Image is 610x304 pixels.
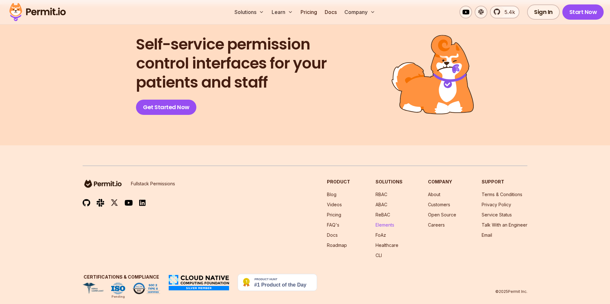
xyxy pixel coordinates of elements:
a: Email [482,232,492,238]
img: logo [83,179,123,189]
button: Solutions [232,6,267,18]
a: Elements [376,222,394,228]
a: RBAC [376,192,387,197]
a: Talk With an Engineer [482,222,527,228]
a: Pricing [298,6,320,18]
span: 5.4k [501,8,515,16]
a: Docs [327,232,338,238]
img: SOC [133,283,160,294]
div: Pending [112,294,125,299]
h2: Self-service permission control interfaces for your [136,35,339,92]
img: linkedin [139,199,146,207]
a: Get Started Now [136,100,196,115]
h3: Product [327,179,350,185]
a: Service Status [482,212,512,217]
img: twitter [111,199,118,207]
img: HIPAA [83,283,104,294]
a: ReBAC [376,212,390,217]
a: Careers [428,222,445,228]
img: Permit logo [6,1,69,23]
img: youtube [125,199,133,206]
a: CLI [376,253,382,258]
a: Healthcare [376,242,398,248]
a: Terms & Conditions [482,192,522,197]
a: Docs [322,6,339,18]
a: Pricing [327,212,341,217]
p: Fullstack Permissions [131,181,175,187]
a: Roadmap [327,242,347,248]
button: Learn [269,6,295,18]
a: Start Now [562,4,604,20]
a: Customers [428,202,450,207]
span: patients and staff [136,73,339,92]
a: FoAz [376,232,386,238]
button: Company [342,6,378,18]
a: Sign In [527,4,560,20]
h3: Support [482,179,527,185]
img: Permit.io - Never build permissions again | Product Hunt [238,274,317,291]
a: About [428,192,440,197]
h3: Company [428,179,456,185]
img: slack [97,198,104,207]
a: Videos [327,202,342,207]
a: FAQ's [327,222,339,228]
a: Blog [327,192,336,197]
a: Open Source [428,212,456,217]
p: © 2025 Permit Inc. [495,289,527,294]
a: ABAC [376,202,387,207]
img: github [83,199,90,207]
h3: Solutions [376,179,403,185]
a: 5.4k [490,6,519,18]
h3: Certifications & Compliance [83,274,160,280]
a: Privacy Policy [482,202,511,207]
img: ISO [111,283,125,294]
